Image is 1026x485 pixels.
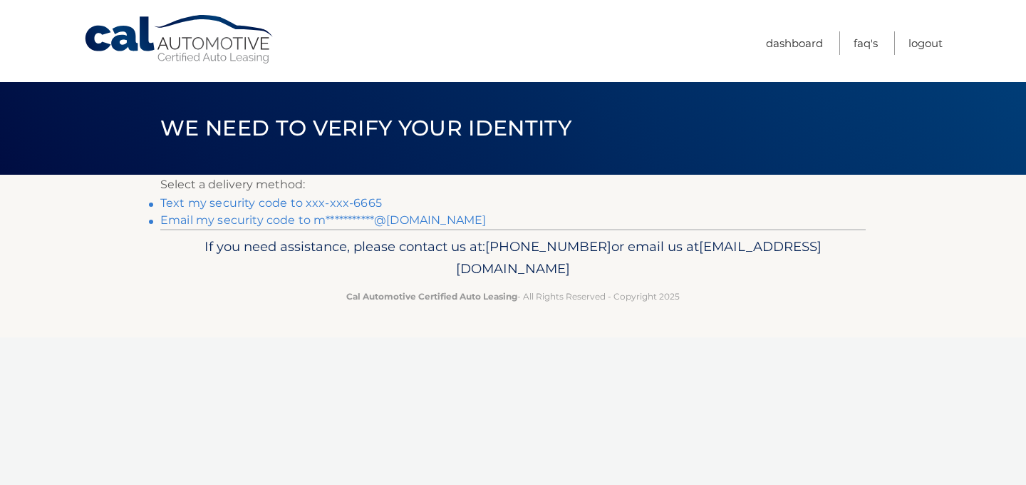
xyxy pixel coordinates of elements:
[160,115,571,141] span: We need to verify your identity
[854,31,878,55] a: FAQ's
[83,14,276,65] a: Cal Automotive
[160,196,382,210] a: Text my security code to xxx-xxx-6665
[346,291,517,302] strong: Cal Automotive Certified Auto Leasing
[160,175,866,195] p: Select a delivery method:
[170,235,856,281] p: If you need assistance, please contact us at: or email us at
[170,289,856,304] p: - All Rights Reserved - Copyright 2025
[766,31,823,55] a: Dashboard
[908,31,943,55] a: Logout
[485,238,611,255] span: [PHONE_NUMBER]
